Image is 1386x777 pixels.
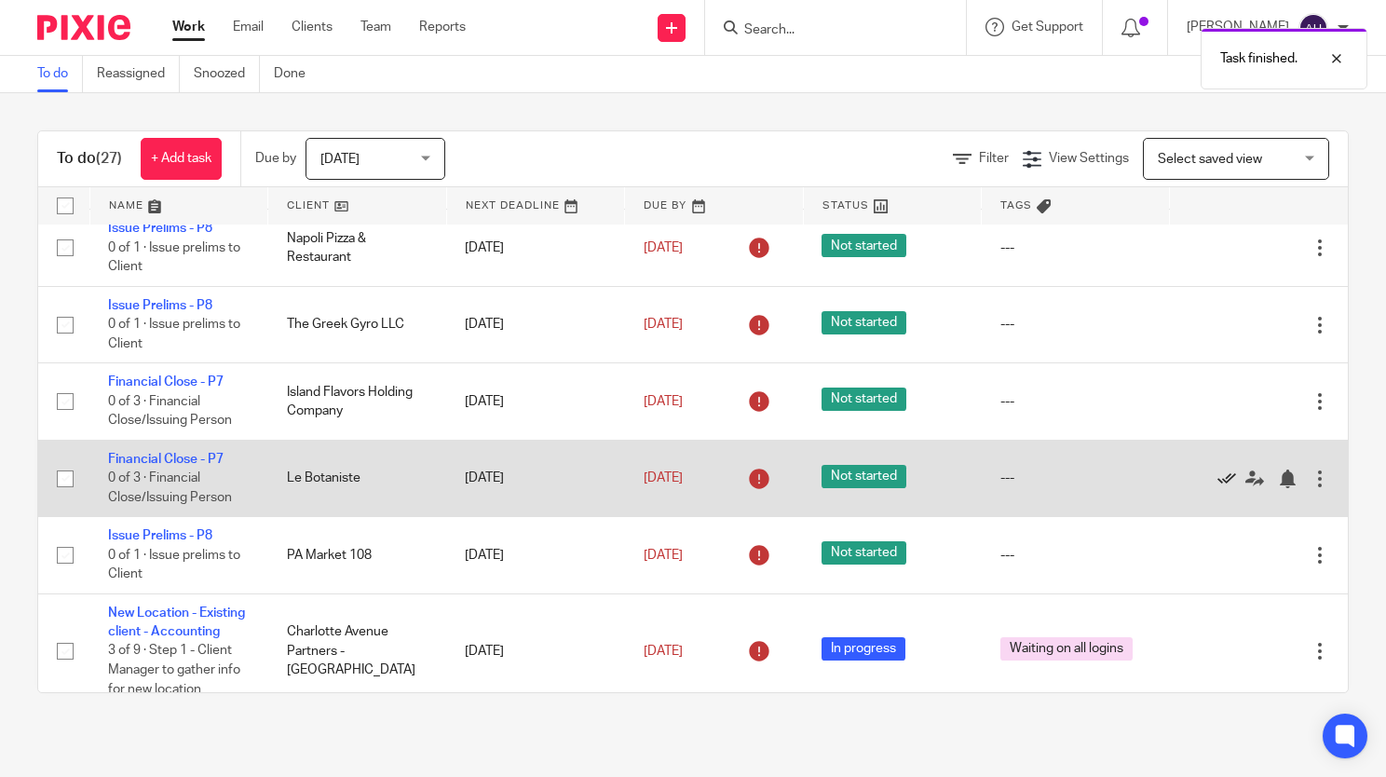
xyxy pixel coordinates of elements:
[1158,153,1262,166] span: Select saved view
[446,363,625,440] td: [DATE]
[255,149,296,168] p: Due by
[644,471,683,484] span: [DATE]
[1000,469,1151,487] div: ---
[37,56,83,92] a: To do
[644,318,683,331] span: [DATE]
[360,18,391,36] a: Team
[97,56,180,92] a: Reassigned
[108,395,232,428] span: 0 of 3 · Financial Close/Issuing Person
[446,210,625,286] td: [DATE]
[141,138,222,180] a: + Add task
[194,56,260,92] a: Snoozed
[1217,469,1245,487] a: Mark as done
[108,318,240,350] span: 0 of 1 · Issue prelims to Client
[108,453,224,466] a: Financial Close - P7
[172,18,205,36] a: Work
[1220,49,1298,68] p: Task finished.
[108,222,212,235] a: Issue Prelims - P8
[108,375,224,388] a: Financial Close - P7
[644,549,683,562] span: [DATE]
[274,56,319,92] a: Done
[268,440,447,516] td: Le Botaniste
[108,549,240,581] span: 0 of 1 · Issue prelims to Client
[822,541,906,565] span: Not started
[979,152,1009,165] span: Filter
[1000,392,1151,411] div: ---
[108,241,240,274] span: 0 of 1 · Issue prelims to Client
[446,440,625,516] td: [DATE]
[1000,546,1151,565] div: ---
[644,645,683,658] span: [DATE]
[108,607,245,638] a: New Location - Existing client - Accounting
[822,388,906,411] span: Not started
[96,151,122,166] span: (27)
[822,465,906,488] span: Not started
[1000,637,1133,661] span: Waiting on all logins
[268,593,447,708] td: Charlotte Avenue Partners - [GEOGRAPHIC_DATA]
[644,395,683,408] span: [DATE]
[37,15,130,40] img: Pixie
[446,517,625,593] td: [DATE]
[1000,200,1032,211] span: Tags
[1000,315,1151,334] div: ---
[822,234,906,257] span: Not started
[320,153,360,166] span: [DATE]
[268,517,447,593] td: PA Market 108
[446,593,625,708] td: [DATE]
[268,363,447,440] td: Island Flavors Holding Company
[1298,13,1328,43] img: svg%3E
[644,241,683,254] span: [DATE]
[419,18,466,36] a: Reports
[108,645,240,696] span: 3 of 9 · Step 1 - Client Manager to gather info for new location
[57,149,122,169] h1: To do
[446,286,625,362] td: [DATE]
[822,637,905,661] span: In progress
[108,299,212,312] a: Issue Prelims - P8
[822,311,906,334] span: Not started
[1049,152,1129,165] span: View Settings
[1000,239,1151,257] div: ---
[268,286,447,362] td: The Greek Gyro LLC
[233,18,264,36] a: Email
[292,18,333,36] a: Clients
[108,529,212,542] a: Issue Prelims - P8
[108,471,232,504] span: 0 of 3 · Financial Close/Issuing Person
[268,210,447,286] td: Napoli Pizza & Restaurant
